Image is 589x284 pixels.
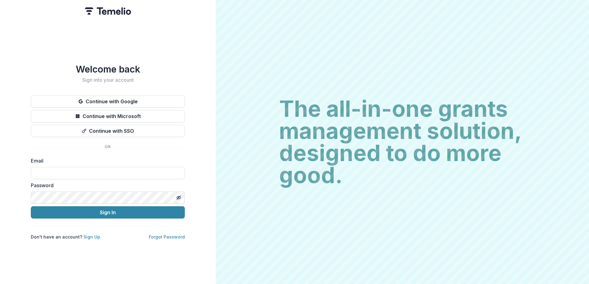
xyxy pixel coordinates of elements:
button: Continue with SSO [31,125,185,137]
h2: Sign into your account [31,77,185,83]
button: Sign In [31,206,185,219]
button: Continue with Google [31,95,185,108]
label: Password [31,182,181,189]
a: Forgot Password [149,234,185,239]
button: Toggle password visibility [174,193,184,203]
button: Continue with Microsoft [31,110,185,122]
label: Email [31,157,181,164]
a: Sign Up [83,234,100,239]
h1: Welcome back [31,64,185,75]
p: Don't have an account? [31,234,100,240]
img: Temelio [85,7,131,15]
